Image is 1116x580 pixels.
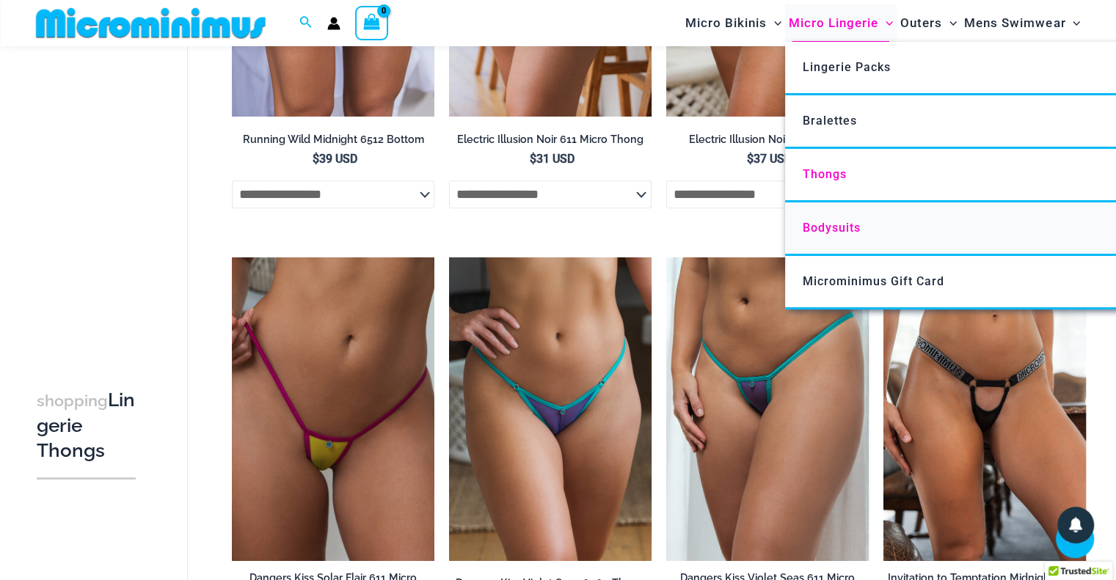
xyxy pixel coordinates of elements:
span: shopping [37,392,108,410]
a: Search icon link [299,14,313,32]
span: Bodysuits [803,221,861,235]
img: Dangers Kiss Violet Seas 6060 Thong 01 [449,257,652,561]
a: Dangers Kiss Violet Seas 6060 Thong 01Dangers Kiss Violet Seas 6060 Thong 02Dangers Kiss Violet S... [449,257,652,561]
span: Microminimus Gift Card [803,274,944,288]
img: Dangers Kiss Violet Seas 611 Micro 01 [666,257,869,561]
h3: Lingerie Thongs [37,388,136,463]
a: Electric Illusion Noir 682 Thong [666,133,869,152]
span: Outers [900,4,942,42]
span: Menu Toggle [767,4,781,42]
a: Invitation to Temptation Midnight Thong 1954 01Invitation to Temptation Midnight Thong 1954 02Inv... [883,257,1086,561]
img: Dangers Kiss Solar Flair 611 Micro 01 [232,257,434,561]
a: View Shopping Cart, empty [355,6,389,40]
span: $ [313,152,319,166]
span: Micro Bikinis [685,4,767,42]
a: Micro BikinisMenu ToggleMenu Toggle [682,4,785,42]
img: MM SHOP LOGO FLAT [30,7,271,40]
h2: Electric Illusion Noir 682 Thong [666,133,869,147]
a: OutersMenu ToggleMenu Toggle [897,4,960,42]
a: Dangers Kiss Solar Flair 611 Micro 01Dangers Kiss Solar Flair 611 Micro 02Dangers Kiss Solar Flai... [232,257,434,561]
bdi: 37 USD [747,152,792,166]
nav: Site Navigation [679,2,1087,44]
a: Electric Illusion Noir 611 Micro Thong [449,133,652,152]
bdi: 39 USD [313,152,357,166]
h2: Running Wild Midnight 6512 Bottom [232,133,434,147]
h2: Electric Illusion Noir 611 Micro Thong [449,133,652,147]
span: Micro Lingerie [789,4,878,42]
span: Mens Swimwear [964,4,1065,42]
span: Menu Toggle [878,4,893,42]
a: Mens SwimwearMenu ToggleMenu Toggle [960,4,1084,42]
span: Bralettes [803,114,857,128]
span: $ [747,152,754,166]
a: Micro LingerieMenu ToggleMenu Toggle [785,4,897,42]
bdi: 31 USD [530,152,575,166]
span: Lingerie Packs [803,60,891,74]
a: Account icon link [327,17,340,30]
img: Invitation to Temptation Midnight Thong 1954 01 [883,257,1086,561]
span: Thongs [803,167,847,181]
iframe: TrustedSite Certified [37,49,169,342]
span: Menu Toggle [1065,4,1080,42]
a: Running Wild Midnight 6512 Bottom [232,133,434,152]
span: Menu Toggle [942,4,957,42]
span: $ [530,152,536,166]
a: Dangers Kiss Violet Seas 611 Micro 01Dangers Kiss Violet Seas 1060 Bra 611 Micro 05Dangers Kiss V... [666,257,869,561]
